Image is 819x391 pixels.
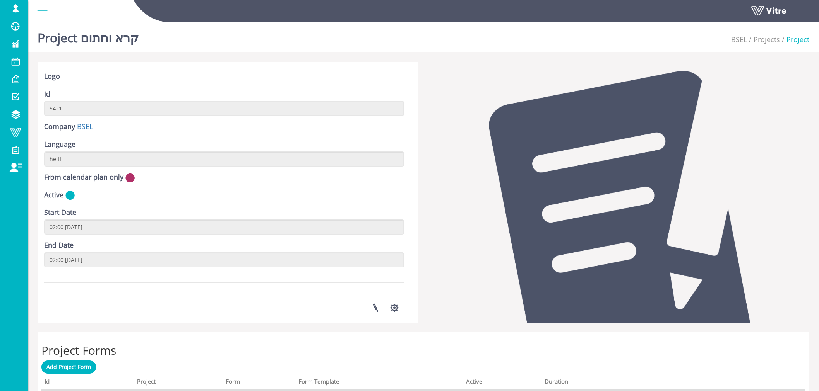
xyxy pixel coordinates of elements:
[41,376,134,390] th: Id
[41,344,805,357] h2: Project Forms
[134,376,223,390] th: Project
[731,35,747,44] a: BSEL
[44,207,76,218] label: Start Date
[44,122,75,132] label: Company
[77,122,93,131] a: BSEL
[463,376,542,390] th: Active
[65,190,75,200] img: yes
[44,172,123,182] label: From calendar plan only
[541,376,648,390] th: Duration
[44,240,74,250] label: End Date
[38,19,139,52] h1: Project קרא וחתום
[780,35,809,45] li: Project
[44,190,63,200] label: Active
[754,35,780,44] a: Projects
[125,173,135,183] img: no
[44,71,60,82] label: Logo
[46,363,91,371] span: Add Project Form
[44,89,50,99] label: Id
[44,139,75,150] label: Language
[295,376,463,390] th: Form Template
[41,360,96,374] a: Add Project Form
[223,376,295,390] th: Form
